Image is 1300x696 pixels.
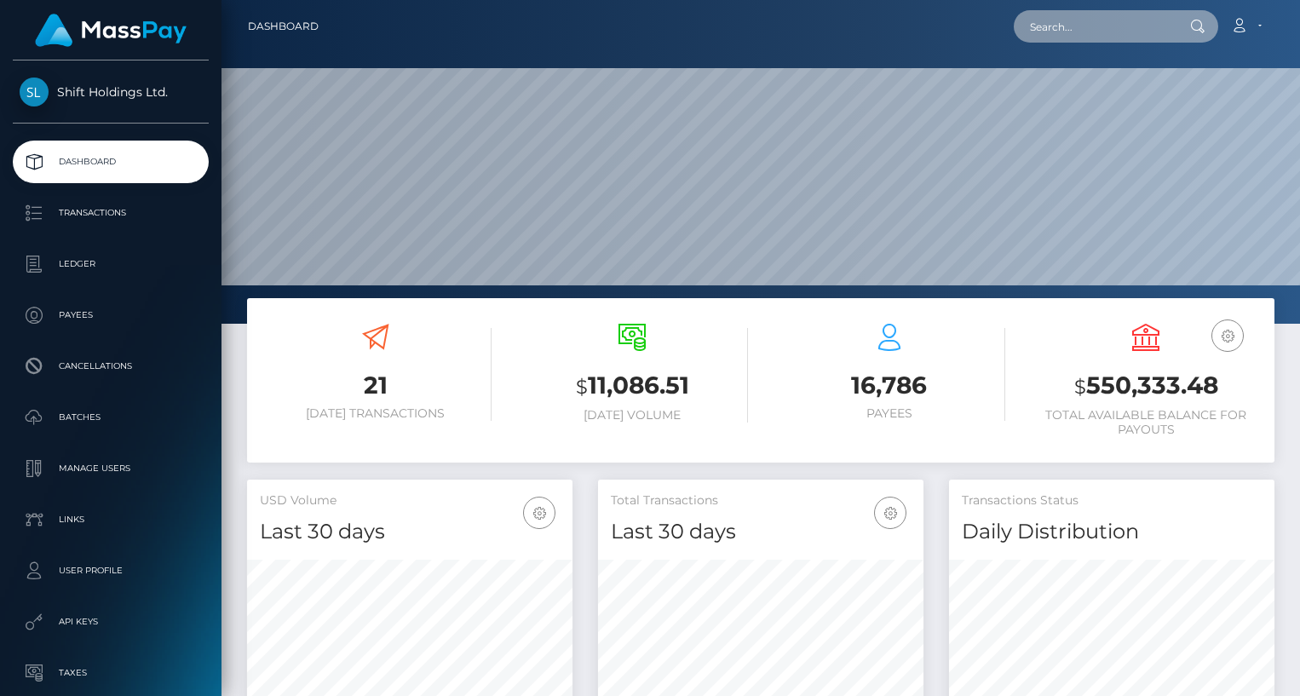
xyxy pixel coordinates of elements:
a: Dashboard [248,9,319,44]
p: Transactions [20,200,202,226]
a: Taxes [13,652,209,694]
h6: [DATE] Volume [517,408,749,423]
img: Shift Holdings Ltd. [20,78,49,106]
h4: Daily Distribution [962,517,1262,547]
small: $ [576,375,588,399]
h3: 16,786 [774,369,1005,402]
p: Links [20,507,202,532]
h4: Last 30 days [260,517,560,547]
h5: Total Transactions [611,492,911,509]
p: Manage Users [20,456,202,481]
h3: 21 [260,369,492,402]
p: Payees [20,302,202,328]
h4: Last 30 days [611,517,911,547]
h5: Transactions Status [962,492,1262,509]
span: Shift Holdings Ltd. [13,84,209,100]
p: Dashboard [20,149,202,175]
p: Ledger [20,251,202,277]
a: Payees [13,294,209,336]
a: Ledger [13,243,209,285]
h3: 550,333.48 [1031,369,1263,404]
a: User Profile [13,549,209,592]
h6: Payees [774,406,1005,421]
a: Links [13,498,209,541]
h6: [DATE] Transactions [260,406,492,421]
h3: 11,086.51 [517,369,749,404]
a: Manage Users [13,447,209,490]
a: Batches [13,396,209,439]
p: User Profile [20,558,202,584]
p: API Keys [20,609,202,635]
h5: USD Volume [260,492,560,509]
a: API Keys [13,601,209,643]
p: Taxes [20,660,202,686]
input: Search... [1014,10,1174,43]
a: Transactions [13,192,209,234]
h6: Total Available Balance for Payouts [1031,408,1263,437]
img: MassPay Logo [35,14,187,47]
p: Batches [20,405,202,430]
a: Cancellations [13,345,209,388]
a: Dashboard [13,141,209,183]
small: $ [1074,375,1086,399]
p: Cancellations [20,354,202,379]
